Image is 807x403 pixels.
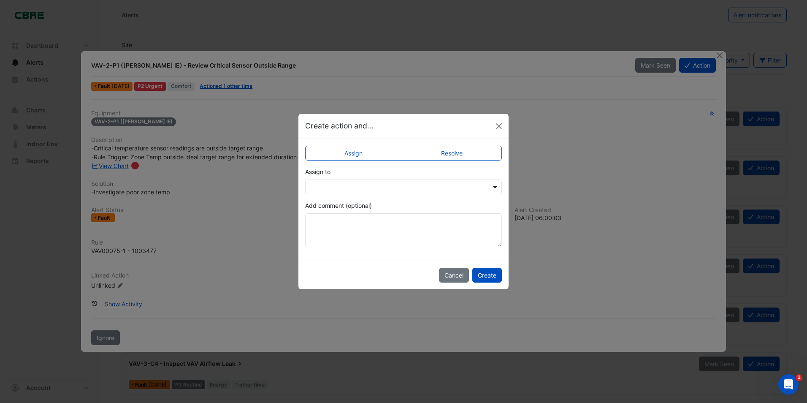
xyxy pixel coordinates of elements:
button: Cancel [439,268,469,283]
span: 1 [796,374,802,381]
label: Resolve [402,146,502,161]
label: Assign to [305,167,330,176]
label: Add comment (optional) [305,201,372,210]
button: Create [472,268,502,283]
h5: Create action and... [305,120,374,131]
label: Assign [305,146,402,161]
iframe: Intercom live chat [778,374,799,395]
button: Close [493,120,505,133]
